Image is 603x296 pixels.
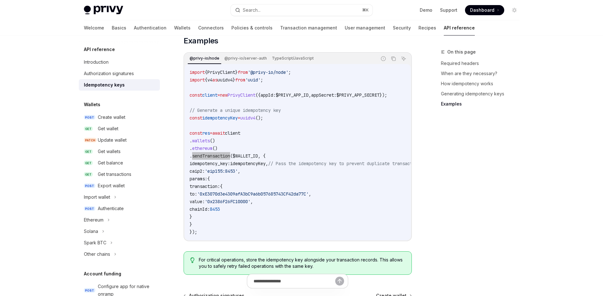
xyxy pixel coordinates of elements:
span: const [190,92,202,98]
span: GET [84,149,93,154]
span: idempotencyKey [230,161,266,166]
div: Import wallet [84,193,110,201]
span: } [233,77,235,83]
a: POSTCreate wallet [79,112,160,123]
span: await [212,130,225,136]
span: sendTransaction [192,153,230,159]
a: How idempotency works [441,79,524,89]
div: Solana [84,228,98,235]
span: Dashboard [470,7,494,13]
button: Ask AI [399,55,408,63]
span: appId: [261,92,276,98]
span: { [220,183,223,189]
span: GET [84,172,93,177]
span: ({ [255,92,261,98]
span: () [212,145,217,151]
a: Demo [420,7,432,13]
span: () [210,138,215,144]
button: Send message [335,277,344,286]
span: PrivyClient [228,92,255,98]
span: , [250,199,253,204]
span: 'eip155:8453' [205,168,238,174]
div: Get balance [98,159,123,167]
a: Recipes [418,20,436,35]
span: to: [190,191,197,197]
a: Introduction [79,56,160,68]
span: ( [230,153,233,159]
span: GET [84,161,93,165]
a: API reference [444,20,475,35]
span: uuidv4 [217,77,233,83]
span: 'uuid' [245,77,261,83]
button: Report incorrect code [379,55,387,63]
a: Policies & controls [231,20,273,35]
a: GETGet balance [79,157,160,169]
a: Dashboard [465,5,504,15]
span: , [309,92,311,98]
span: Examples [184,36,218,46]
span: transaction: [190,183,220,189]
a: Transaction management [280,20,337,35]
div: Authenticate [98,205,124,212]
div: Search... [243,6,261,14]
span: (); [255,115,263,121]
span: new [220,92,228,98]
a: User management [345,20,385,35]
div: Ethereum [84,216,104,224]
a: Support [440,7,457,13]
span: // Pass the idempotency key to prevent duplicate transactions [268,161,423,166]
span: POST [84,206,95,211]
span: }); [190,229,197,235]
a: Basics [112,20,126,35]
div: Export wallet [98,182,125,190]
span: $WALLET_ID [233,153,258,159]
a: Connectors [198,20,224,35]
span: , [309,191,311,197]
span: caip2: [190,168,205,174]
a: Examples [441,99,524,109]
span: . [190,138,192,144]
span: POST [84,288,95,293]
a: PATCHUpdate wallet [79,134,160,146]
span: For critical operations, store the idempotency key alongside your transaction records. This allow... [199,257,405,269]
button: Toggle dark mode [509,5,519,15]
a: GETGet transactions [79,169,160,180]
div: Get transactions [98,171,131,178]
span: ethereum [192,145,212,151]
span: { [207,176,210,182]
span: , [266,161,268,166]
span: '0xE3070d3e4309afA3bC9a6b057685743CF42da77C' [197,191,309,197]
span: } [190,222,192,227]
span: ⌘ K [362,8,369,13]
a: When are they necessary? [441,68,524,79]
a: Security [393,20,411,35]
span: , { [258,153,266,159]
span: '@privy-io/node' [248,69,288,75]
h5: Account funding [84,270,121,278]
span: PATCH [84,138,97,143]
a: GETGet wallet [79,123,160,134]
span: . [190,153,192,159]
div: Authorization signatures [84,70,134,77]
div: Spark BTC [84,239,106,247]
a: POSTAuthenticate [79,203,160,214]
span: wallets [192,138,210,144]
a: Generating idempotency keys [441,89,524,99]
div: Update wallet [98,136,127,144]
span: , [238,168,240,174]
a: Authentication [134,20,166,35]
span: PrivyClient [207,69,235,75]
div: Idempotency keys [84,81,125,89]
div: Get wallet [98,125,118,132]
span: uuidv4 [240,115,255,121]
span: as [212,77,217,83]
div: @privy-io/server-auth [223,55,269,62]
span: On this page [447,48,476,56]
div: Other chains [84,250,110,258]
span: { [205,77,207,83]
div: Create wallet [98,113,125,121]
div: TypeScript/JavaScript [270,55,316,62]
span: idempotency_key: [190,161,230,166]
span: client [202,92,217,98]
span: from [235,77,245,83]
